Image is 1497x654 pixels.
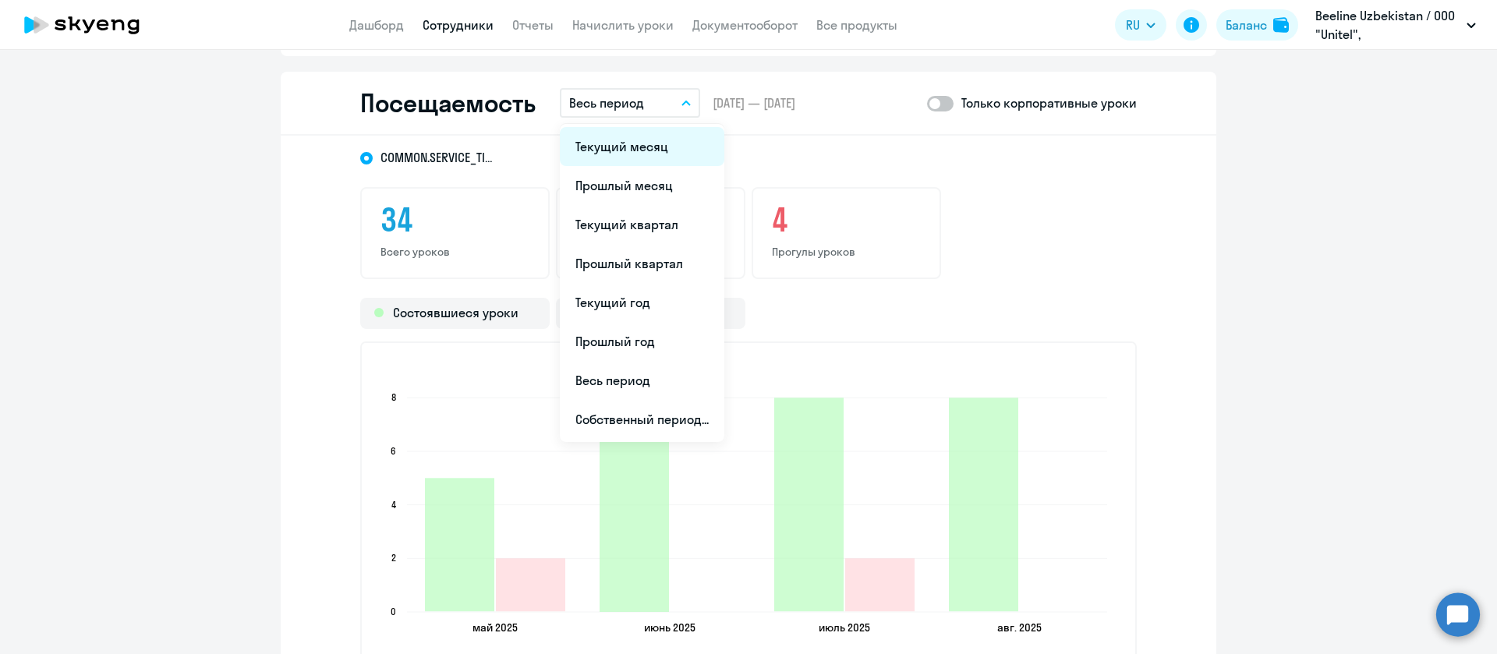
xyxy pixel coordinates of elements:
button: RU [1115,9,1166,41]
h3: 4 [772,201,921,239]
ul: RU [560,124,724,442]
a: Дашборд [349,17,404,33]
div: Состоявшиеся уроки [360,298,550,329]
text: 8 [391,391,396,403]
a: Сотрудники [423,17,494,33]
path: 2025-05-09T21:00:00.000Z Прогулы 2 [496,558,565,611]
a: Отчеты [512,17,554,33]
text: 2 [391,552,396,564]
span: COMMON.SERVICE_TITLE.LONG.[DEMOGRAPHIC_DATA] [380,149,497,166]
p: Весь период [569,94,644,112]
text: июль 2025 [819,620,870,635]
div: Баланс [1226,16,1267,34]
a: Все продукты [816,17,897,33]
text: 0 [391,606,396,617]
path: 2025-07-15T21:00:00.000Z Состоявшиеся уроки 8 [774,398,844,611]
img: balance [1273,17,1289,33]
text: авг. 2025 [997,620,1042,635]
path: 2025-05-09T21:00:00.000Z Состоявшиеся уроки 5 [425,478,494,611]
path: 2025-08-25T21:00:00.000Z Состоявшиеся уроки 8 [949,398,1018,611]
a: Начислить уроки [572,17,674,33]
h3: 34 [380,201,529,239]
text: июнь 2025 [644,620,695,635]
span: [DATE] — [DATE] [713,94,795,111]
h2: Посещаемость [360,87,535,118]
div: Прогулы [556,298,745,329]
button: Beeline Uzbekistan / ООО "Unitel", [GEOGRAPHIC_DATA] [1308,6,1484,44]
a: Документооборот [692,17,798,33]
button: Балансbalance [1216,9,1298,41]
text: май 2025 [472,620,518,635]
button: Весь период [560,88,700,118]
p: Прогулы уроков [772,245,921,259]
p: Только корпоративные уроки [961,94,1137,112]
p: Beeline Uzbekistan / ООО "Unitel", [GEOGRAPHIC_DATA] [1315,6,1460,44]
p: Всего уроков [380,245,529,259]
text: 4 [391,499,396,511]
path: 2025-06-29T21:00:00.000Z Состоявшиеся уроки 9 [600,371,669,612]
span: RU [1126,16,1140,34]
path: 2025-07-15T21:00:00.000Z Прогулы 2 [845,558,915,611]
text: 6 [391,445,396,457]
